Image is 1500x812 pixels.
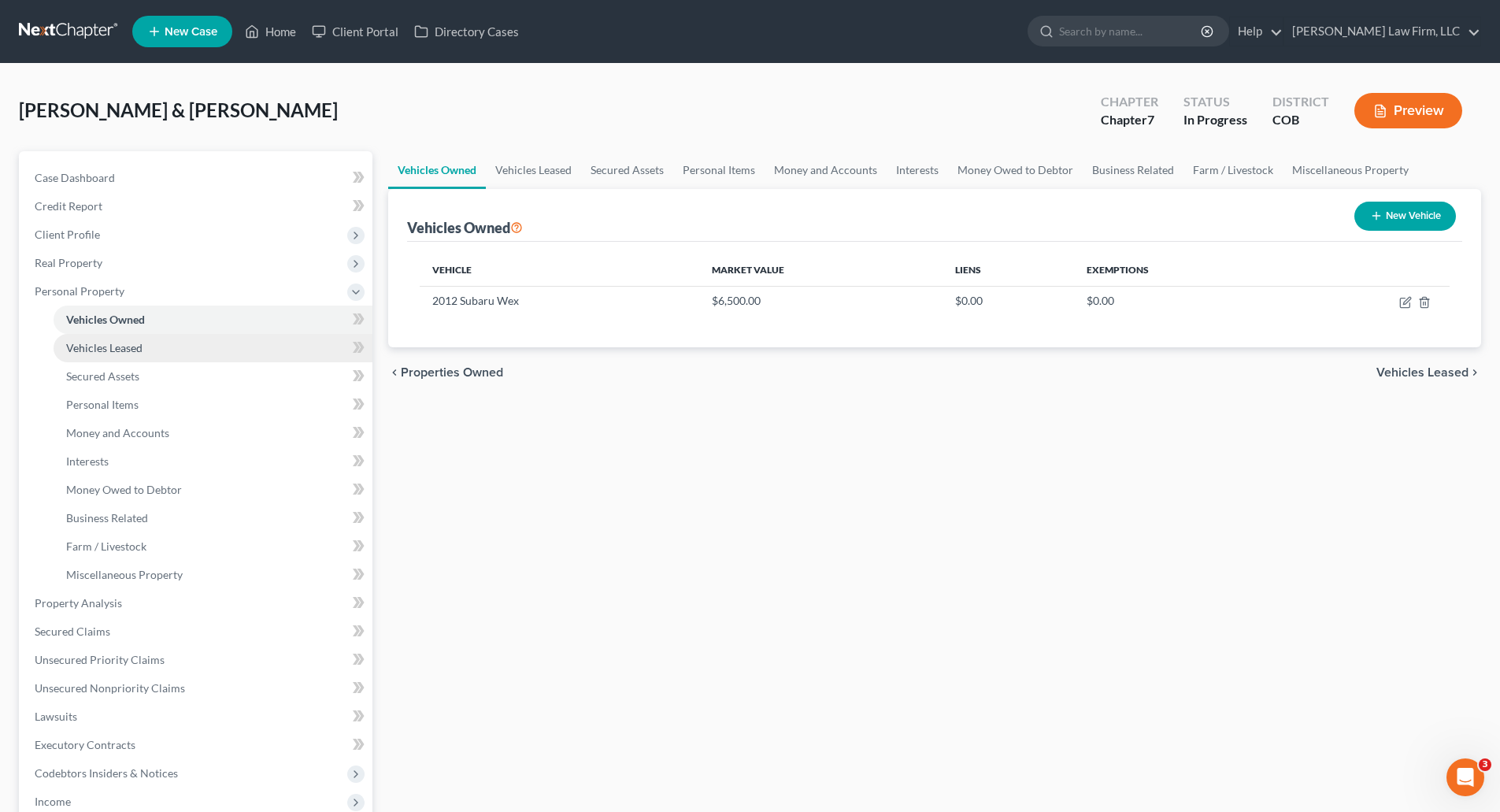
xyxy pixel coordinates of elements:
[54,334,372,362] a: Vehicles Leased
[22,617,372,646] a: Secured Claims
[35,710,77,723] span: Lawsuits
[54,504,372,532] a: Business Related
[66,539,146,553] span: Farm / Livestock
[407,218,523,237] div: Vehicles Owned
[1376,366,1481,379] button: Vehicles Leased chevron_right
[1074,286,1292,316] td: $0.00
[35,199,102,213] span: Credit Report
[66,511,148,525] span: Business Related
[1469,366,1481,379] i: chevron_right
[1183,111,1247,129] div: In Progress
[54,447,372,476] a: Interests
[1479,758,1491,771] span: 3
[54,532,372,561] a: Farm / Livestock
[54,476,372,504] a: Money Owed to Debtor
[486,151,581,189] a: Vehicles Leased
[19,98,338,121] span: [PERSON_NAME] & [PERSON_NAME]
[66,313,145,326] span: Vehicles Owned
[35,284,124,298] span: Personal Property
[66,426,169,439] span: Money and Accounts
[1230,17,1283,46] a: Help
[1446,758,1484,796] iframe: Intercom live chat
[388,151,486,189] a: Vehicles Owned
[1354,93,1462,128] button: Preview
[943,286,1074,316] td: $0.00
[1354,202,1456,231] button: New Vehicle
[22,674,372,703] a: Unsecured Nonpriority Claims
[54,419,372,447] a: Money and Accounts
[35,738,135,751] span: Executory Contracts
[1272,93,1329,111] div: District
[673,151,765,189] a: Personal Items
[35,256,102,269] span: Real Property
[66,454,109,468] span: Interests
[1183,151,1283,189] a: Farm / Livestock
[22,192,372,221] a: Credit Report
[22,731,372,759] a: Executory Contracts
[1376,366,1469,379] span: Vehicles Leased
[1101,111,1158,129] div: Chapter
[22,646,372,674] a: Unsecured Priority Claims
[66,369,139,383] span: Secured Assets
[388,366,503,379] button: chevron_left Properties Owned
[1074,254,1292,286] th: Exemptions
[420,254,698,286] th: Vehicle
[22,703,372,731] a: Lawsuits
[1183,93,1247,111] div: Status
[581,151,673,189] a: Secured Assets
[1147,112,1154,127] span: 7
[35,596,122,610] span: Property Analysis
[35,766,178,780] span: Codebtors Insiders & Notices
[22,164,372,192] a: Case Dashboard
[1283,151,1418,189] a: Miscellaneous Property
[35,681,185,695] span: Unsecured Nonpriority Claims
[66,568,183,581] span: Miscellaneous Property
[22,589,372,617] a: Property Analysis
[699,254,943,286] th: Market Value
[765,151,887,189] a: Money and Accounts
[66,483,182,496] span: Money Owed to Debtor
[948,151,1083,189] a: Money Owed to Debtor
[165,26,217,38] span: New Case
[35,228,100,241] span: Client Profile
[66,341,143,354] span: Vehicles Leased
[943,254,1074,286] th: Liens
[304,17,406,46] a: Client Portal
[66,398,139,411] span: Personal Items
[35,625,110,638] span: Secured Claims
[1059,17,1203,46] input: Search by name...
[406,17,527,46] a: Directory Cases
[1101,93,1158,111] div: Chapter
[1272,111,1329,129] div: COB
[54,306,372,334] a: Vehicles Owned
[1284,17,1480,46] a: [PERSON_NAME] Law Firm, LLC
[1083,151,1183,189] a: Business Related
[401,366,503,379] span: Properties Owned
[388,366,401,379] i: chevron_left
[699,286,943,316] td: $6,500.00
[420,286,698,316] td: 2012 Subaru Wex
[54,391,372,419] a: Personal Items
[887,151,948,189] a: Interests
[35,653,165,666] span: Unsecured Priority Claims
[35,795,71,808] span: Income
[237,17,304,46] a: Home
[54,362,372,391] a: Secured Assets
[35,171,115,184] span: Case Dashboard
[54,561,372,589] a: Miscellaneous Property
